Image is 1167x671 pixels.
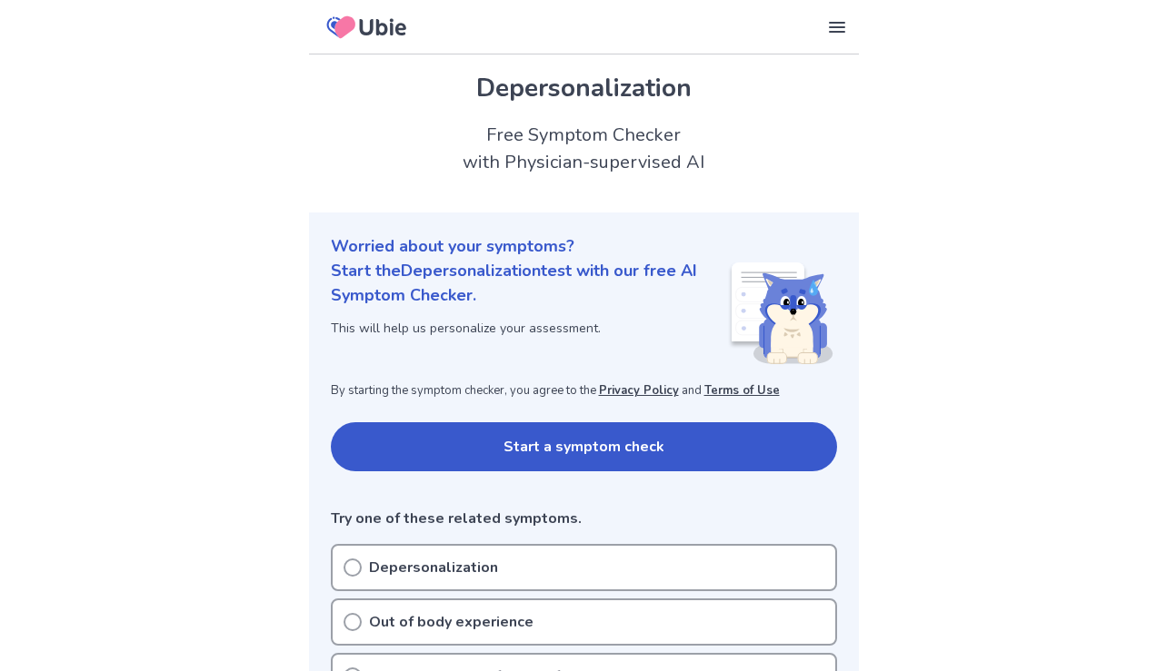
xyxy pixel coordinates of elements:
p: This will help us personalize your assessment. [331,319,728,338]
p: Depersonalization [369,557,498,578]
p: Out of body experience [369,611,534,633]
img: Shiba [728,262,833,364]
p: By starting the symptom checker, you agree to the and [331,382,837,400]
p: Start the Depersonalization test with our free AI Symptom Checker. [331,259,728,308]
h1: Depersonalization [331,69,837,107]
h2: Free Symptom Checker with Physician-supervised AI [309,122,859,176]
p: Worried about your symptoms? [331,234,837,259]
a: Terms of Use [704,382,780,399]
button: Start a symptom check [331,422,837,471]
p: Try one of these related symptoms. [331,508,837,529]
a: Privacy Policy [599,382,679,399]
